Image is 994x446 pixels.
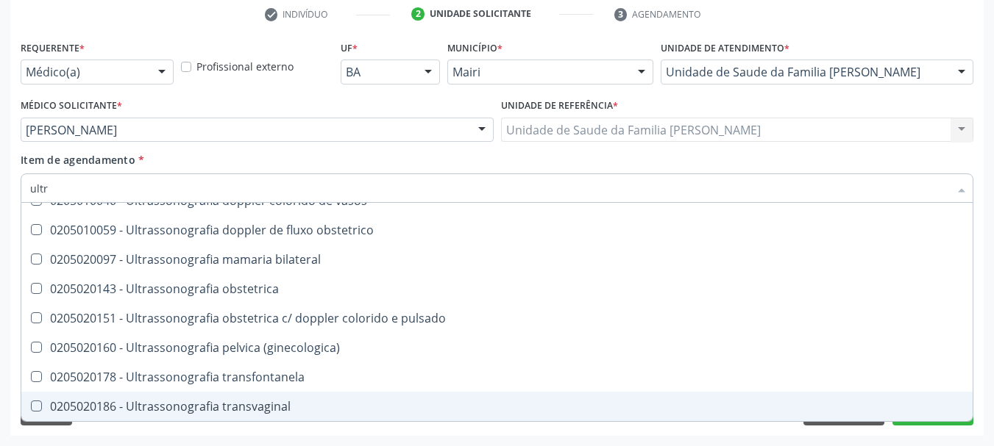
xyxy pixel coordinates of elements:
div: 0205020160 - Ultrassonografia pelvica (ginecologica) [30,342,964,353]
div: 0205020151 - Ultrassonografia obstetrica c/ doppler colorido e pulsado [30,312,964,324]
label: Requerente [21,37,85,60]
span: Mairi [452,65,623,79]
label: Unidade de atendimento [661,37,789,60]
div: 0205010059 - Ultrassonografia doppler de fluxo obstetrico [30,224,964,236]
span: Médico(a) [26,65,143,79]
label: Médico Solicitante [21,95,122,118]
span: Unidade de Saude da Familia [PERSON_NAME] [666,65,943,79]
div: 0205020143 - Ultrassonografia obstetrica [30,283,964,295]
label: Município [447,37,503,60]
div: 0205020186 - Ultrassonografia transvaginal [30,400,964,412]
span: BA [346,65,410,79]
div: 0205020097 - Ultrassonografia mamaria bilateral [30,253,964,265]
div: Unidade solicitante [430,7,531,21]
div: 0205020178 - Ultrassonografia transfontanela [30,371,964,383]
span: Item de agendamento [21,153,135,167]
label: Unidade de referência [501,95,618,118]
label: UF [341,37,358,60]
input: Buscar por procedimentos [30,173,949,203]
label: Profissional externo [196,59,294,74]
div: 2 [411,7,425,21]
span: [PERSON_NAME] [26,123,464,137]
